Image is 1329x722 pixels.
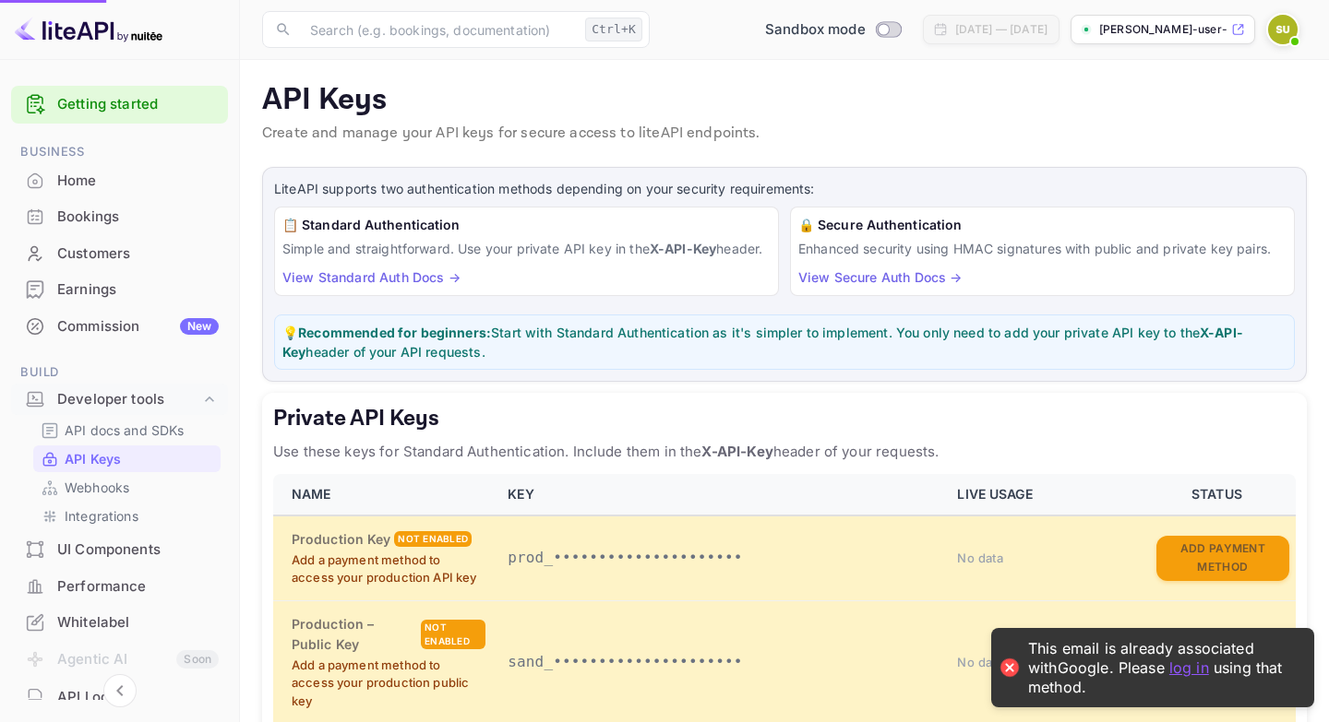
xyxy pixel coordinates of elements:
[65,506,138,526] p: Integrations
[11,569,228,603] a: Performance
[957,655,1003,669] span: No data
[41,420,213,440] a: API docs and SDKs
[292,657,485,711] p: Add a payment method to access your production public key
[650,241,716,256] strong: X-API-Key
[57,687,219,708] div: API Logs
[11,362,228,383] span: Build
[11,163,228,199] div: Home
[11,569,228,605] div: Performance
[585,18,642,41] div: Ctrl+K
[282,215,771,235] h6: 📋 Standard Authentication
[701,443,772,460] strong: X-API-Key
[497,474,946,515] th: KEY
[57,171,219,192] div: Home
[57,539,219,561] div: UI Components
[11,532,228,566] a: UI Components
[262,82,1307,119] p: API Keys
[946,474,1144,515] th: LIVE USAGE
[11,680,228,716] div: API Logs
[11,309,228,343] a: CommissionNew
[180,318,219,335] div: New
[57,243,219,265] div: Customers
[955,21,1048,38] div: [DATE] — [DATE]
[11,384,228,416] div: Developer tools
[299,11,578,48] input: Search (e.g. bookings, documentation)
[11,142,228,162] span: Business
[1268,15,1298,44] img: Sean User
[1145,474,1296,515] th: STATUS
[11,532,228,568] div: UI Components
[273,441,1296,463] p: Use these keys for Standard Authentication. Include them in the header of your requests.
[57,612,219,633] div: Whitelabel
[11,272,228,308] div: Earnings
[57,576,219,598] div: Performance
[11,272,228,306] a: Earnings
[273,404,1296,433] h5: Private API Keys
[65,420,185,440] p: API docs and SDKs
[1156,536,1289,581] button: Add Payment Method
[15,15,162,44] img: LiteAPI logo
[33,474,221,501] div: Webhooks
[11,86,228,124] div: Getting started
[11,199,228,233] a: Bookings
[508,547,935,569] p: prod_•••••••••••••••••••••
[798,239,1287,258] p: Enhanced security using HMAC signatures with public and private key pairs.
[274,179,1295,199] p: LiteAPI supports two authentication methods depending on your security requirements:
[273,474,497,515] th: NAME
[11,236,228,272] div: Customers
[57,207,219,228] div: Bookings
[41,449,213,468] a: API Keys
[103,674,137,707] button: Collapse navigation
[41,506,213,526] a: Integrations
[282,239,771,258] p: Simple and straightforward. Use your private API key in the header.
[957,550,1003,565] span: No data
[282,269,461,285] a: View Standard Auth Docs →
[298,325,491,340] strong: Recommended for beginners:
[421,620,485,649] div: Not enabled
[33,503,221,529] div: Integrations
[57,389,200,410] div: Developer tools
[282,323,1287,361] p: 💡 Start with Standard Authentication as it's simpler to implement. You only need to add your priv...
[57,316,219,337] div: Commission
[292,551,485,587] p: Add a payment method to access your production API key
[41,478,213,497] a: Webhooks
[65,478,129,497] p: Webhooks
[33,445,221,472] div: API Keys
[282,325,1243,360] strong: X-API-Key
[1028,639,1296,696] div: This email is already associated with Google . Please using that method.
[798,269,962,285] a: View Secure Auth Docs →
[11,309,228,345] div: CommissionNew
[11,680,228,714] a: API Logs
[1169,657,1209,676] a: log in
[758,19,908,41] div: Switch to Production mode
[262,123,1307,145] p: Create and manage your API keys for secure access to liteAPI endpoints.
[65,449,121,468] p: API Keys
[394,531,472,547] div: Not enabled
[11,236,228,270] a: Customers
[1099,21,1227,38] p: [PERSON_NAME]-user-76d4v.nuitee...
[1156,549,1289,564] a: Add Payment Method
[57,94,219,115] a: Getting started
[508,651,935,673] p: sand_•••••••••••••••••••••
[11,605,228,641] div: Whitelabel
[798,215,1287,235] h6: 🔒 Secure Authentication
[765,19,866,41] span: Sandbox mode
[57,279,219,301] div: Earnings
[33,417,221,444] div: API docs and SDKs
[11,199,228,235] div: Bookings
[292,614,417,655] h6: Production – Public Key
[11,163,228,197] a: Home
[11,605,228,639] a: Whitelabel
[292,529,390,550] h6: Production Key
